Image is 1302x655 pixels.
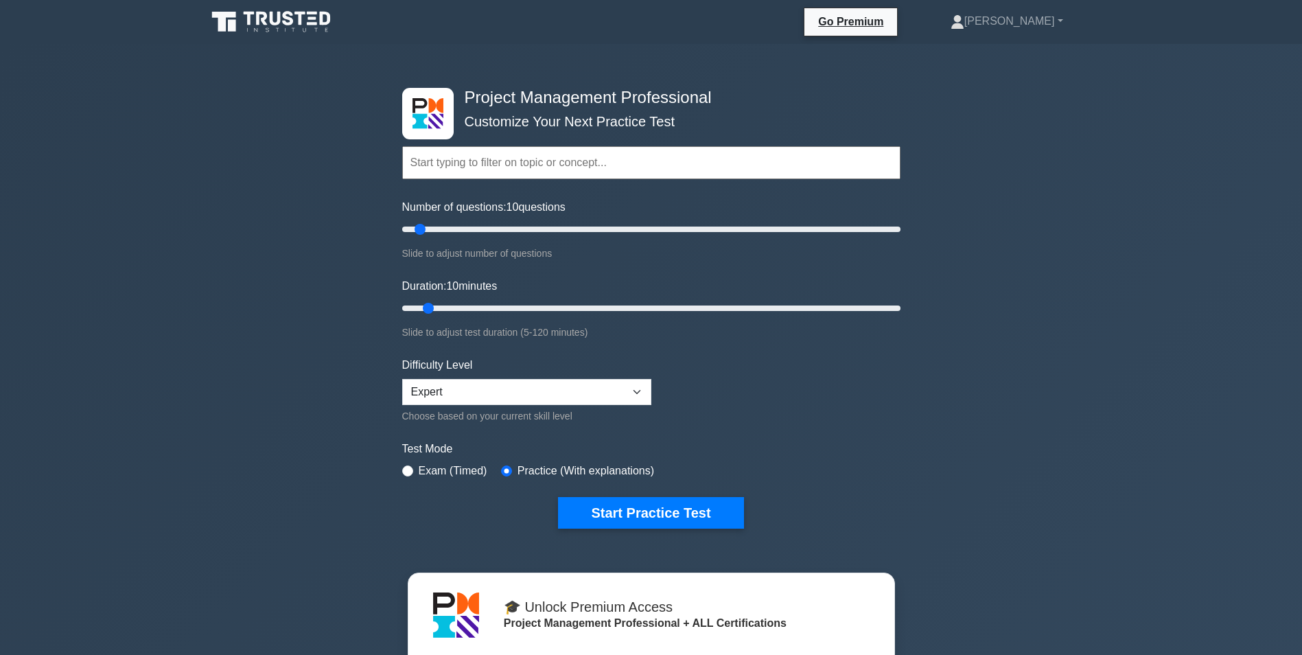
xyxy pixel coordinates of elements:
a: Go Premium [810,13,892,30]
div: Slide to adjust test duration (5-120 minutes) [402,324,900,341]
div: Choose based on your current skill level [402,408,651,424]
label: Test Mode [402,441,900,457]
a: [PERSON_NAME] [918,8,1096,35]
label: Number of questions: questions [402,199,566,216]
label: Practice (With explanations) [518,463,654,479]
button: Start Practice Test [558,497,743,529]
span: 10 [446,280,458,292]
input: Start typing to filter on topic or concept... [402,146,900,179]
label: Difficulty Level [402,357,473,374]
label: Exam (Timed) [419,463,487,479]
label: Duration: minutes [402,278,498,295]
div: Slide to adjust number of questions [402,245,900,262]
h4: Project Management Professional [459,88,833,108]
span: 10 [507,201,519,213]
